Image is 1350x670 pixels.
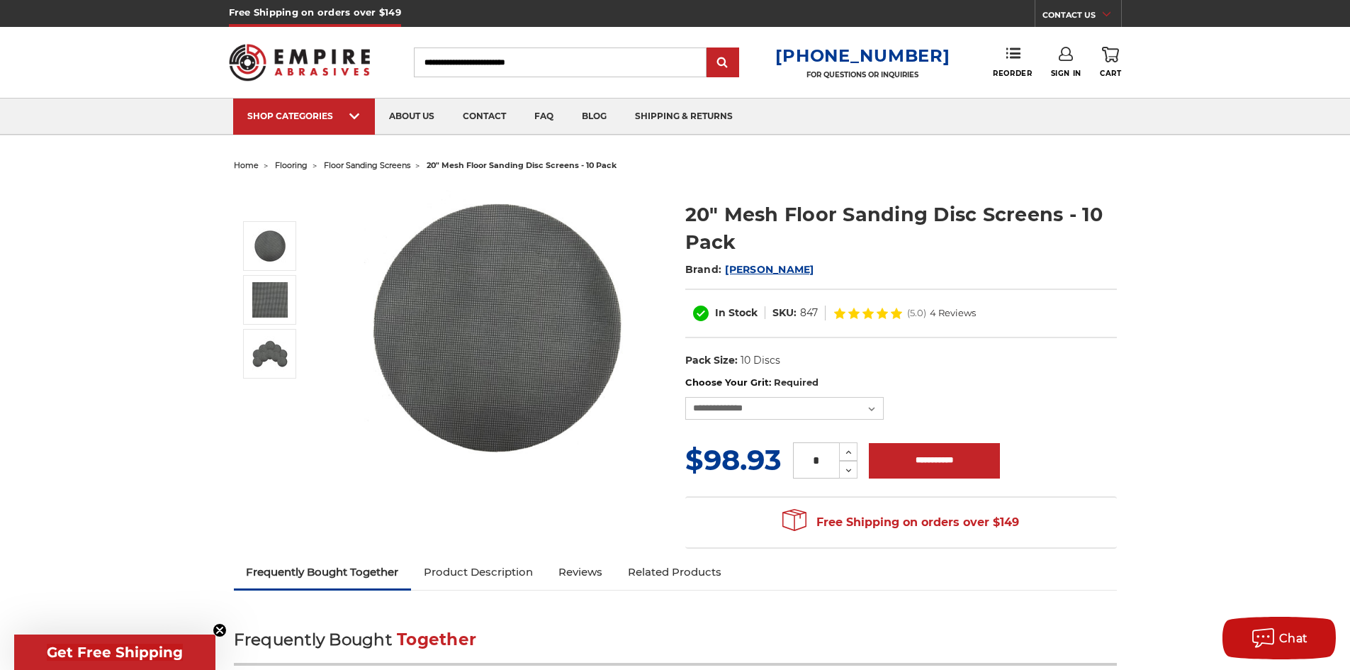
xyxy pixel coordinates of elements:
span: Cart [1100,69,1121,78]
span: $98.93 [685,442,782,477]
a: shipping & returns [621,99,747,135]
img: Empire Abrasives [229,35,371,90]
button: Close teaser [213,623,227,637]
a: CONTACT US [1042,7,1121,27]
span: (5.0) [907,308,926,318]
span: Free Shipping on orders over $149 [782,508,1019,537]
button: Chat [1222,617,1336,659]
span: 4 Reviews [930,308,976,318]
img: 20" Sandscreen Mesh Disc [252,282,288,318]
a: flooring [275,160,308,170]
a: Related Products [615,557,734,588]
a: Product Description [411,557,546,588]
img: 20" Silicon Carbide Sandscreen Floor Sanding Disc [252,336,288,372]
span: Reorder [993,69,1032,78]
span: In Stock [715,306,758,319]
dd: 847 [800,306,818,320]
a: contact [449,99,520,135]
a: Reviews [546,557,615,588]
a: faq [520,99,568,135]
span: Sign In [1051,69,1081,78]
a: Cart [1100,47,1121,78]
a: Frequently Bought Together [234,557,412,588]
span: Together [397,630,476,649]
img: 20" Floor Sanding Mesh Screen [252,228,288,264]
small: Required [774,376,819,388]
span: Chat [1279,632,1308,645]
a: about us [375,99,449,135]
span: 20" mesh floor sanding disc screens - 10 pack [427,160,617,170]
a: home [234,160,259,170]
dt: Pack Size: [685,353,738,368]
span: Frequently Bought [234,630,392,649]
p: FOR QUESTIONS OR INQUIRIES [775,70,950,79]
span: Brand: [685,263,722,276]
a: floor sanding screens [324,160,410,170]
div: Get Free ShippingClose teaser [14,635,215,670]
a: [PHONE_NUMBER] [775,45,950,66]
a: Reorder [993,47,1032,77]
dd: 10 Discs [741,353,780,368]
img: 20" Floor Sanding Mesh Screen [355,186,639,469]
dt: SKU: [772,306,797,320]
label: Choose Your Grit: [685,376,1117,390]
input: Submit [709,49,737,77]
h1: 20" Mesh Floor Sanding Disc Screens - 10 Pack [685,201,1117,256]
div: SHOP CATEGORIES [247,111,361,121]
span: Get Free Shipping [47,644,183,661]
a: [PERSON_NAME] [725,263,814,276]
a: blog [568,99,621,135]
